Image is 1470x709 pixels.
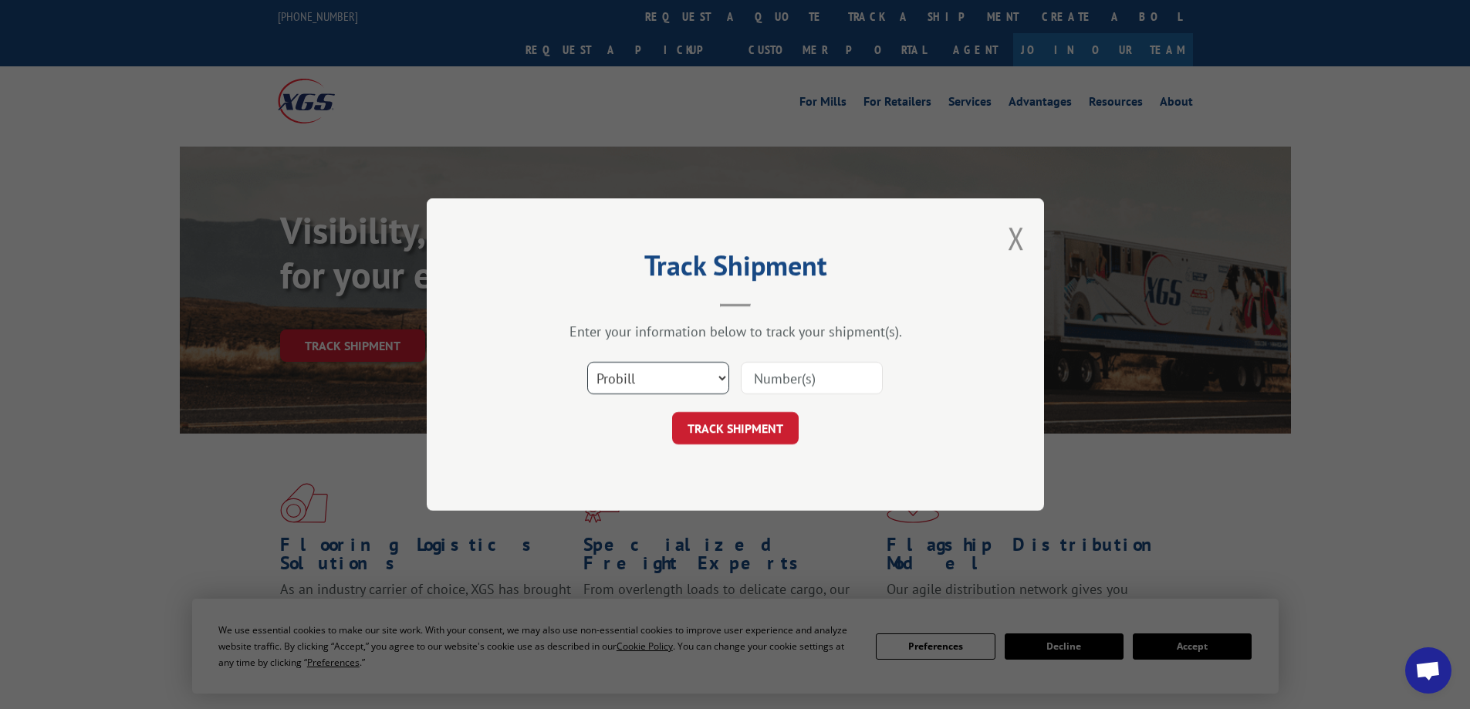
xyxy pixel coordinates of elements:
[741,362,883,394] input: Number(s)
[1008,218,1025,258] button: Close modal
[672,412,799,444] button: TRACK SHIPMENT
[1405,647,1451,694] div: Open chat
[504,322,967,340] div: Enter your information below to track your shipment(s).
[504,255,967,284] h2: Track Shipment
